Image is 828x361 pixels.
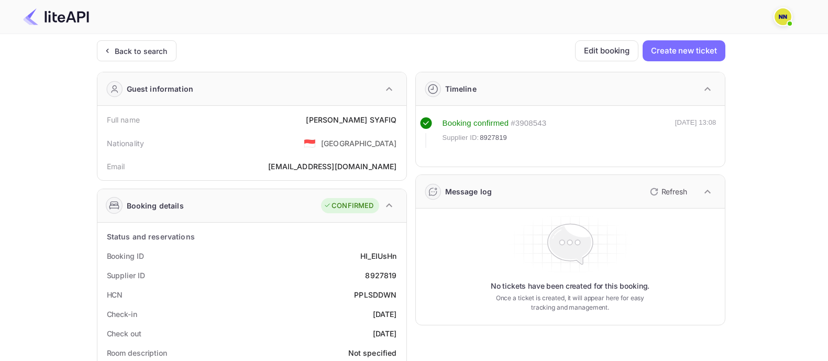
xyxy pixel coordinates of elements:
[348,347,397,358] div: Not specified
[365,270,396,281] div: 8927819
[643,40,725,61] button: Create new ticket
[661,186,687,197] p: Refresh
[107,289,123,300] div: HCN
[443,133,479,143] span: Supplier ID:
[324,201,373,211] div: CONFIRMED
[488,293,653,312] p: Once a ticket is created, it will appear here for easy tracking and management.
[445,186,492,197] div: Message log
[511,117,546,129] div: # 3908543
[127,200,184,211] div: Booking details
[644,183,691,200] button: Refresh
[107,161,125,172] div: Email
[321,138,397,149] div: [GEOGRAPHIC_DATA]
[360,250,396,261] div: HI_EIUsHn
[107,138,145,149] div: Nationality
[675,117,716,148] div: [DATE] 13:08
[127,83,194,94] div: Guest information
[306,114,396,125] div: [PERSON_NAME] SYAFIQ
[575,40,638,61] button: Edit booking
[491,281,650,291] p: No tickets have been created for this booking.
[107,250,144,261] div: Booking ID
[445,83,477,94] div: Timeline
[107,114,140,125] div: Full name
[373,309,397,320] div: [DATE]
[107,328,141,339] div: Check out
[373,328,397,339] div: [DATE]
[107,270,145,281] div: Supplier ID
[268,161,396,172] div: [EMAIL_ADDRESS][DOMAIN_NAME]
[354,289,396,300] div: PPLSDDWN
[107,309,137,320] div: Check-in
[480,133,507,143] span: 8927819
[775,8,791,25] img: N/A N/A
[115,46,168,57] div: Back to search
[23,8,89,25] img: LiteAPI Logo
[304,134,316,152] span: United States
[107,347,167,358] div: Room description
[443,117,509,129] div: Booking confirmed
[107,231,195,242] div: Status and reservations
